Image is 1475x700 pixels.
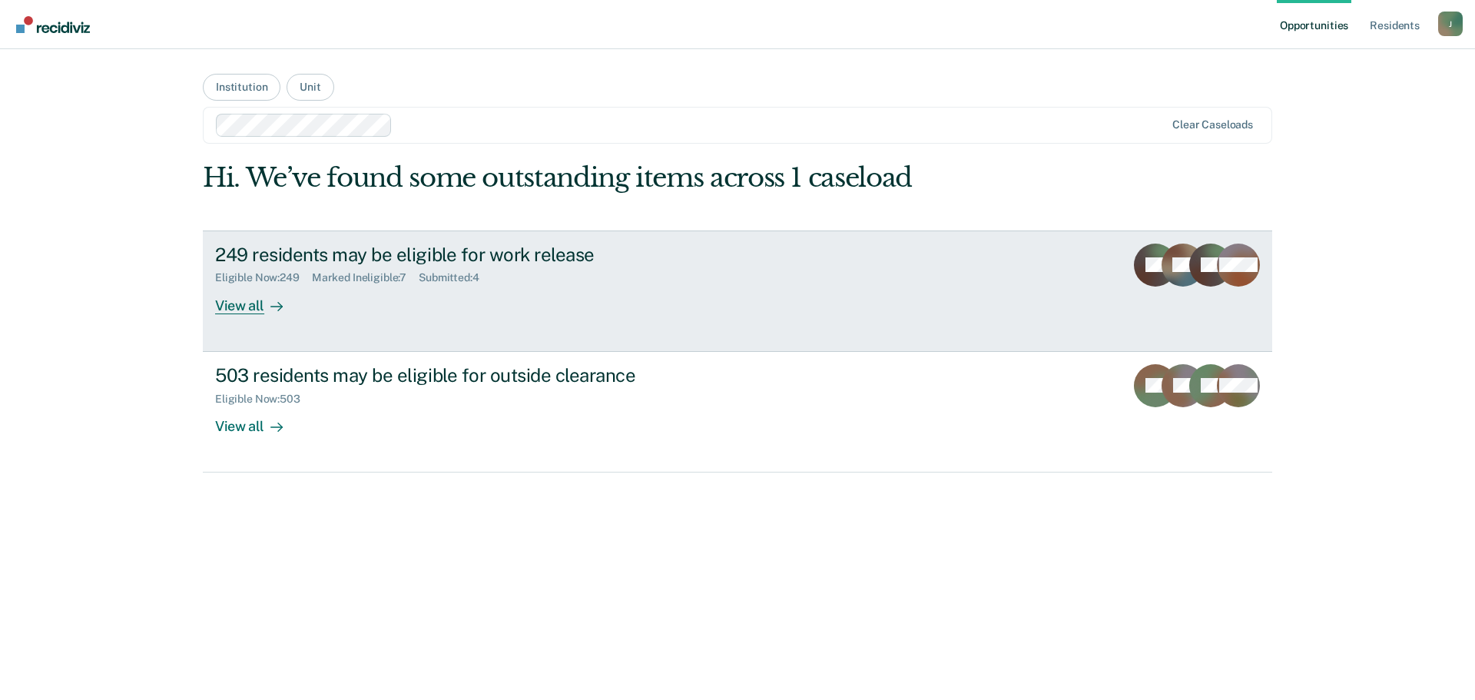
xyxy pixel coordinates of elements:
[215,393,313,406] div: Eligible Now : 503
[16,16,90,33] img: Recidiviz
[1172,118,1253,131] div: Clear caseloads
[215,271,312,284] div: Eligible Now : 249
[203,231,1272,352] a: 249 residents may be eligible for work releaseEligible Now:249Marked Ineligible:7Submitted:4View all
[215,405,301,435] div: View all
[203,162,1059,194] div: Hi. We’ve found some outstanding items across 1 caseload
[419,271,492,284] div: Submitted : 4
[203,352,1272,473] a: 503 residents may be eligible for outside clearanceEligible Now:503View all
[203,74,280,101] button: Institution
[1438,12,1463,36] button: Profile dropdown button
[215,364,754,386] div: 503 residents may be eligible for outside clearance
[215,284,301,314] div: View all
[287,74,333,101] button: Unit
[1438,12,1463,36] div: J
[312,271,419,284] div: Marked Ineligible : 7
[215,244,754,266] div: 249 residents may be eligible for work release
